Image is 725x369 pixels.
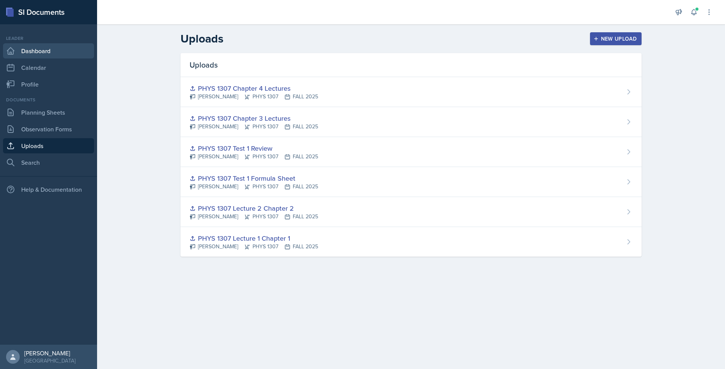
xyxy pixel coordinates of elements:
div: [PERSON_NAME] PHYS 1307 FALL 2025 [190,153,318,161]
div: [PERSON_NAME] PHYS 1307 FALL 2025 [190,123,318,131]
a: Observation Forms [3,121,94,137]
div: Documents [3,96,94,103]
div: [PERSON_NAME] PHYS 1307 FALL 2025 [190,213,318,221]
div: Uploads [180,53,642,77]
div: PHYS 1307 Chapter 4 Lectures [190,83,318,93]
a: Profile [3,77,94,92]
div: [PERSON_NAME] PHYS 1307 FALL 2025 [190,93,318,101]
div: PHYS 1307 Chapter 3 Lectures [190,113,318,123]
div: [PERSON_NAME] PHYS 1307 FALL 2025 [190,243,318,251]
a: Dashboard [3,43,94,58]
a: Calendar [3,60,94,75]
div: Leader [3,35,94,42]
a: PHYS 1307 Test 1 Review [PERSON_NAME]PHYS 1307FALL 2025 [180,137,642,167]
a: Search [3,155,94,170]
a: PHYS 1307 Lecture 1 Chapter 1 [PERSON_NAME]PHYS 1307FALL 2025 [180,227,642,257]
a: Planning Sheets [3,105,94,120]
button: New Upload [590,32,642,45]
div: PHYS 1307 Lecture 1 Chapter 1 [190,233,318,243]
div: New Upload [595,36,637,42]
h2: Uploads [180,32,223,46]
a: PHYS 1307 Chapter 3 Lectures [PERSON_NAME]PHYS 1307FALL 2025 [180,107,642,137]
a: PHYS 1307 Chapter 4 Lectures [PERSON_NAME]PHYS 1307FALL 2025 [180,77,642,107]
div: PHYS 1307 Test 1 Review [190,143,318,153]
a: PHYS 1307 Test 1 Formula Sheet [PERSON_NAME]PHYS 1307FALL 2025 [180,167,642,197]
div: [PERSON_NAME] [24,349,75,357]
div: [PERSON_NAME] PHYS 1307 FALL 2025 [190,183,318,191]
a: Uploads [3,138,94,153]
a: PHYS 1307 Lecture 2 Chapter 2 [PERSON_NAME]PHYS 1307FALL 2025 [180,197,642,227]
div: PHYS 1307 Test 1 Formula Sheet [190,173,318,183]
div: [GEOGRAPHIC_DATA] [24,357,75,364]
div: Help & Documentation [3,182,94,197]
div: PHYS 1307 Lecture 2 Chapter 2 [190,203,318,213]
